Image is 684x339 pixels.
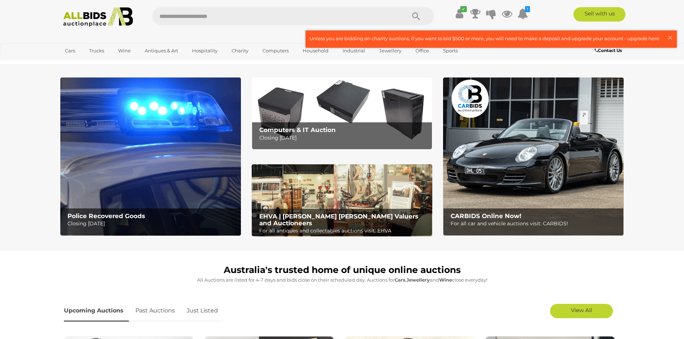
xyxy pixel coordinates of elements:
[550,304,613,318] a: View All
[411,45,434,57] a: Office
[60,77,241,236] img: Police Recovered Goods
[68,219,237,228] p: Closing [DATE]
[525,6,530,12] i: 1
[398,7,434,25] button: Search
[443,77,624,236] img: CARBIDS Online Now!
[374,45,406,57] a: Jewellery
[181,300,223,321] a: Just Listed
[667,30,673,44] span: ×
[298,45,333,57] a: Household
[451,219,620,228] p: For all car and vehicle auctions visit: CARBIDS!
[252,164,432,237] img: EHVA | Evans Hastings Valuers and Auctioneers
[460,6,467,12] i: ✔
[140,45,183,57] a: Antiques & Art
[406,277,430,283] strong: Jewellery
[571,307,592,314] span: View All
[395,277,405,283] strong: Cars
[60,77,241,236] a: Police Recovered Goods Police Recovered Goods Closing [DATE]
[60,57,121,69] a: [GEOGRAPHIC_DATA]
[438,45,462,57] a: Sports
[130,300,180,321] a: Past Auctions
[252,77,432,150] img: Computers & IT Auction
[259,226,428,235] p: For all antiques and collectables auctions visit: EHVA
[259,133,428,142] p: Closing [DATE]
[64,300,129,321] a: Upcoming Auctions
[252,77,432,150] a: Computers & IT Auction Computers & IT Auction Closing [DATE]
[517,7,528,20] a: 1
[573,7,625,22] a: Sell with us
[451,212,521,220] b: CARBIDS Online Now!
[68,212,145,220] b: Police Recovered Goods
[443,77,624,236] a: CARBIDS Online Now! CARBIDS Online Now! For all car and vehicle auctions visit: CARBIDS!
[259,126,336,133] b: Computers & IT Auction
[595,48,622,53] b: Contact Us
[595,47,624,55] a: Contact Us
[64,265,620,275] h1: Australia's trusted home of unique online auctions
[259,213,418,227] b: EHVA | [PERSON_NAME] [PERSON_NAME] Valuers and Auctioneers
[84,45,109,57] a: Trucks
[60,45,80,57] a: Cars
[338,45,370,57] a: Industrial
[252,164,432,237] a: EHVA | Evans Hastings Valuers and Auctioneers EHVA | [PERSON_NAME] [PERSON_NAME] Valuers and Auct...
[64,276,620,284] p: All Auctions are listed for 4-7 days and bids close on their scheduled day. Auctions for , and cl...
[258,45,293,57] a: Computers
[113,45,135,57] a: Wine
[227,45,253,57] a: Charity
[187,45,222,57] a: Hospitality
[454,7,465,20] a: ✔
[439,277,452,283] strong: Wine
[59,7,137,27] img: Allbids.com.au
